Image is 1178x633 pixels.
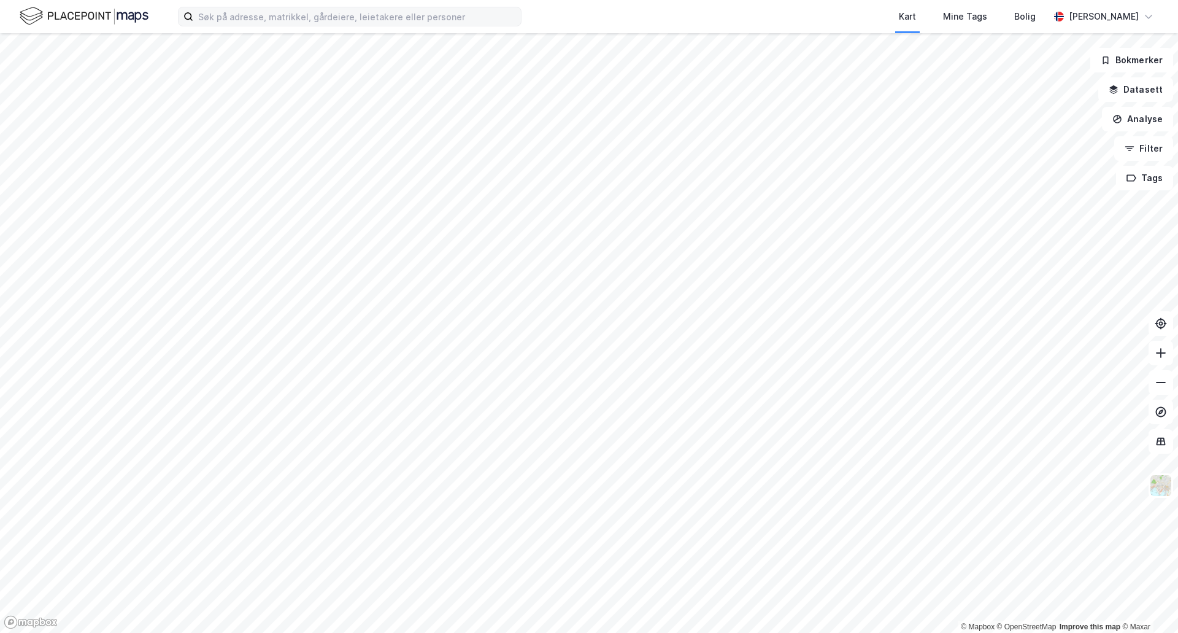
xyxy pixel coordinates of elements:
div: Kontrollprogram for chat [1117,574,1178,633]
button: Analyse [1102,107,1173,131]
button: Datasett [1098,77,1173,102]
div: Bolig [1014,9,1036,24]
div: [PERSON_NAME] [1069,9,1139,24]
input: Søk på adresse, matrikkel, gårdeiere, leietakere eller personer [193,7,521,26]
a: Mapbox [961,623,995,631]
button: Tags [1116,166,1173,190]
div: Kart [899,9,916,24]
button: Bokmerker [1090,48,1173,72]
div: Mine Tags [943,9,987,24]
a: OpenStreetMap [997,623,1057,631]
a: Mapbox homepage [4,615,58,629]
button: Filter [1114,136,1173,161]
img: Z [1149,474,1172,497]
iframe: Chat Widget [1117,574,1178,633]
a: Improve this map [1060,623,1120,631]
img: logo.f888ab2527a4732fd821a326f86c7f29.svg [20,6,148,27]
